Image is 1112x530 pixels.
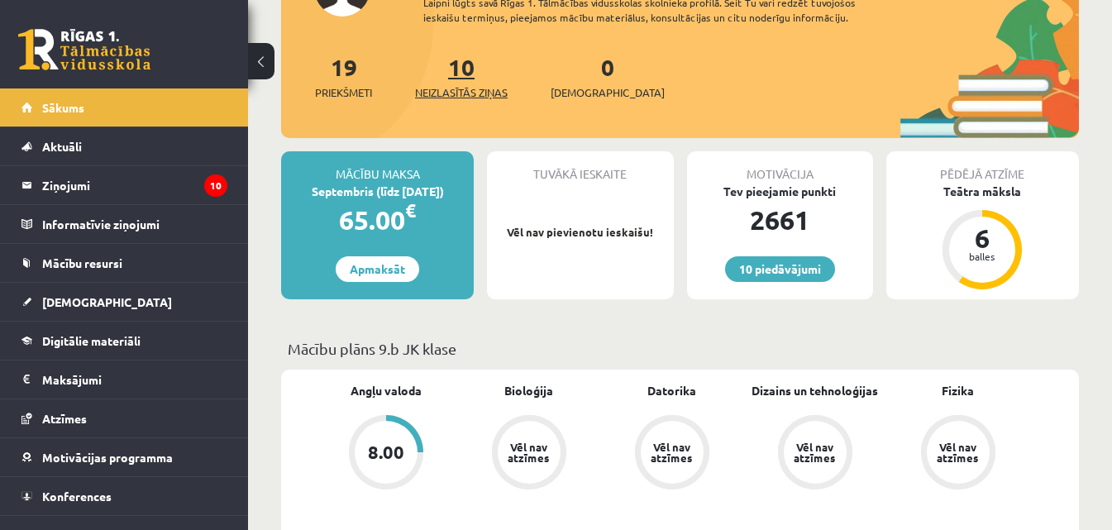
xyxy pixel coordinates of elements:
span: Konferences [42,489,112,504]
span: Sākums [42,100,84,115]
div: Mācību maksa [281,151,474,183]
span: Mācību resursi [42,255,122,270]
div: Pēdējā atzīme [886,151,1079,183]
div: balles [957,251,1007,261]
p: Mācību plāns 9.b JK klase [288,337,1072,360]
a: 19Priekšmeti [315,52,372,101]
a: Informatīvie ziņojumi [21,205,227,243]
div: Vēl nav atzīmes [792,442,838,463]
a: Vēl nav atzīmes [457,415,600,493]
a: Vēl nav atzīmes [600,415,743,493]
p: Vēl nav pievienotu ieskaišu! [495,224,665,241]
div: 6 [957,225,1007,251]
span: € [405,198,416,222]
a: Dizains un tehnoloģijas [752,382,878,399]
a: Atzīmes [21,399,227,437]
a: Teātra māksla 6 balles [886,183,1079,292]
a: 10Neizlasītās ziņas [415,52,508,101]
a: Fizika [942,382,974,399]
a: 0[DEMOGRAPHIC_DATA] [551,52,665,101]
i: 10 [204,174,227,197]
a: Angļu valoda [351,382,422,399]
div: Tev pieejamie punkti [687,183,873,200]
div: Vēl nav atzīmes [649,442,695,463]
div: 8.00 [368,443,404,461]
a: Maksājumi [21,360,227,399]
a: Bioloģija [504,382,553,399]
span: Atzīmes [42,411,87,426]
div: Motivācija [687,151,873,183]
a: Ziņojumi10 [21,166,227,204]
a: Apmaksāt [336,256,419,282]
span: [DEMOGRAPHIC_DATA] [551,84,665,101]
div: Septembris (līdz [DATE]) [281,183,474,200]
span: Motivācijas programma [42,450,173,465]
span: [DEMOGRAPHIC_DATA] [42,294,172,309]
span: Aktuāli [42,139,82,154]
a: [DEMOGRAPHIC_DATA] [21,283,227,321]
a: Digitālie materiāli [21,322,227,360]
a: 10 piedāvājumi [725,256,835,282]
span: Digitālie materiāli [42,333,141,348]
div: Teātra māksla [886,183,1079,200]
a: Aktuāli [21,127,227,165]
div: Vēl nav atzīmes [935,442,981,463]
legend: Maksājumi [42,360,227,399]
a: Rīgas 1. Tālmācības vidusskola [18,29,150,70]
div: 65.00 [281,200,474,240]
a: Motivācijas programma [21,438,227,476]
span: Neizlasītās ziņas [415,84,508,101]
div: 2661 [687,200,873,240]
legend: Ziņojumi [42,166,227,204]
div: Tuvākā ieskaite [487,151,673,183]
a: Vēl nav atzīmes [743,415,886,493]
a: Konferences [21,477,227,515]
a: Sākums [21,88,227,127]
a: Mācību resursi [21,244,227,282]
div: Vēl nav atzīmes [506,442,552,463]
legend: Informatīvie ziņojumi [42,205,227,243]
a: Datorika [647,382,696,399]
a: Vēl nav atzīmes [886,415,1029,493]
a: 8.00 [314,415,457,493]
span: Priekšmeti [315,84,372,101]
